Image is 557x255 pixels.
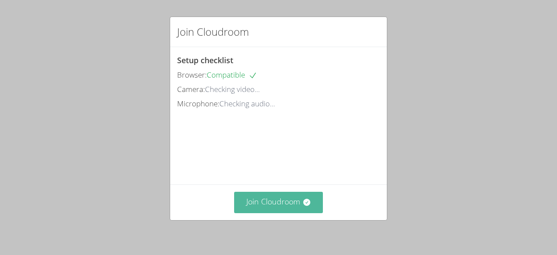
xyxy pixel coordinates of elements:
span: Camera: [177,84,205,94]
span: Browser: [177,70,207,80]
span: Checking video... [205,84,260,94]
span: Microphone: [177,99,219,109]
button: Join Cloudroom [234,192,323,213]
span: Checking audio... [219,99,275,109]
h2: Join Cloudroom [177,24,249,40]
span: Compatible [207,70,257,80]
span: Setup checklist [177,55,233,65]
